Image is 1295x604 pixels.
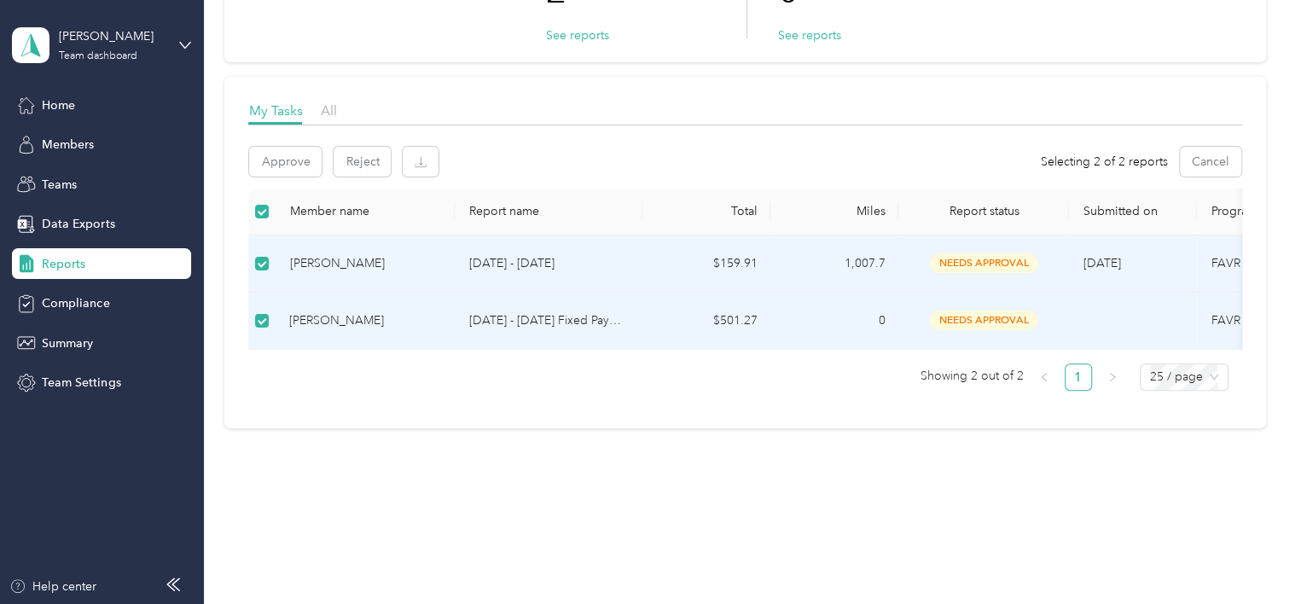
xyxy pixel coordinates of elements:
th: Report name [455,189,642,235]
a: 1 [1066,364,1091,390]
span: Home [42,96,75,114]
span: Compliance [42,294,109,312]
div: Team dashboard [59,51,137,61]
button: left [1031,363,1058,391]
div: [PERSON_NAME] [289,311,441,330]
div: Member name [289,204,441,218]
span: [DATE] [1083,256,1120,270]
td: 1,007.7 [770,235,898,293]
span: Summary [42,334,93,352]
iframe: Everlance-gr Chat Button Frame [1199,508,1295,604]
td: $159.91 [642,235,770,293]
span: My Tasks [248,102,302,119]
p: [DATE] - [DATE] Fixed Payment [468,311,629,330]
td: 0 [770,293,898,350]
div: Miles [784,204,885,218]
div: [PERSON_NAME] [59,27,166,45]
span: All [320,102,336,119]
li: Previous Page [1031,363,1058,391]
span: Reports [42,255,85,273]
span: right [1107,372,1118,382]
button: Cancel [1180,147,1241,177]
p: [DATE] - [DATE] [468,254,629,273]
td: $501.27 [642,293,770,350]
th: Member name [276,189,455,235]
button: Help center [9,578,96,595]
li: Next Page [1099,363,1126,391]
span: Team Settings [42,374,120,392]
div: Total [656,204,757,218]
button: Reject [334,147,391,177]
button: Approve [249,147,322,177]
button: See reports [545,26,608,44]
th: Submitted on [1069,189,1197,235]
div: [PERSON_NAME] [289,254,441,273]
button: See reports [777,26,840,44]
span: left [1039,372,1049,382]
span: Report status [912,204,1055,218]
li: 1 [1065,363,1092,391]
span: Selecting 2 of 2 reports [1041,153,1168,171]
span: Members [42,136,94,154]
span: needs approval [930,253,1037,273]
div: Page Size [1140,363,1228,391]
span: 25 / page [1150,364,1218,390]
span: Showing 2 out of 2 [920,363,1024,389]
span: Data Exports [42,215,114,233]
span: needs approval [930,311,1037,330]
span: Teams [42,176,77,194]
button: right [1099,363,1126,391]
